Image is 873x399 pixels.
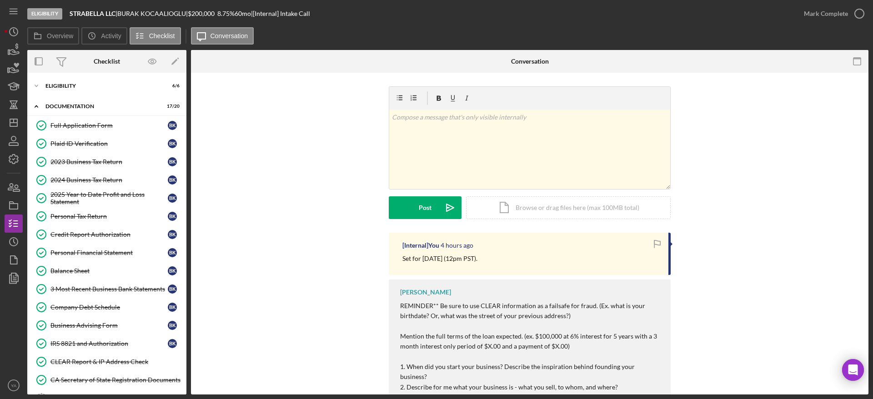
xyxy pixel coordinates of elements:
[81,27,127,45] button: Activity
[32,153,182,171] a: 2023 Business Tax ReturnBK
[168,284,177,294] div: B K
[168,139,177,148] div: B K
[50,249,168,256] div: Personal Financial Statement
[191,27,254,45] button: Conversation
[842,359,864,381] div: Open Intercom Messenger
[50,376,181,384] div: CA Secretary of State Registration Documents
[168,248,177,257] div: B K
[45,83,157,89] div: Eligibility
[32,280,182,298] a: 3 Most Recent Business Bank StatementsBK
[50,140,168,147] div: Plaid ID Verification
[50,176,168,184] div: 2024 Business Tax Return
[400,289,451,296] div: [PERSON_NAME]
[32,298,182,316] a: Company Debt ScheduleBK
[32,334,182,353] a: IRS 8821 and AuthorizationBK
[50,213,168,220] div: Personal Tax Return
[32,171,182,189] a: 2024 Business Tax ReturnBK
[168,175,177,185] div: B K
[47,32,73,40] label: Overview
[32,316,182,334] a: Business Advising FormBK
[168,266,177,275] div: B K
[32,244,182,262] a: Personal Financial StatementBK
[163,104,180,109] div: 17 / 20
[50,285,168,293] div: 3 Most Recent Business Bank Statements
[168,303,177,312] div: B K
[94,58,120,65] div: Checklist
[27,27,79,45] button: Overview
[45,104,157,109] div: Documentation
[50,191,168,205] div: 2025 Year to Date Profit and Loss Statement
[402,242,439,249] div: [Internal] You
[50,340,168,347] div: IRS 8821 and Authorization
[795,5,868,23] button: Mark Complete
[168,121,177,130] div: B K
[32,225,182,244] a: Credit Report AuthorizationBK
[32,135,182,153] a: Plaid ID VerificationBK
[235,10,251,17] div: 60 mo
[32,371,182,389] a: CA Secretary of State Registration Documents
[32,189,182,207] a: 2025 Year to Date Profit and Loss StatementBK
[419,196,431,219] div: Post
[70,10,117,17] div: |
[168,194,177,203] div: B K
[251,10,310,17] div: | [Internal] Intake Call
[511,58,549,65] div: Conversation
[50,358,181,365] div: CLEAR Report & IP Address Check
[5,376,23,394] button: YA
[32,116,182,135] a: Full Application FormBK
[389,196,462,219] button: Post
[50,322,168,329] div: Business Advising Form
[211,32,248,40] label: Conversation
[149,32,175,40] label: Checklist
[101,32,121,40] label: Activity
[130,27,181,45] button: Checklist
[168,339,177,348] div: B K
[50,122,168,129] div: Full Application Form
[50,231,168,238] div: Credit Report Authorization
[70,10,115,17] b: STRABELLA LLC
[168,321,177,330] div: B K
[217,10,235,17] div: 8.75 %
[441,242,473,249] time: 2025-09-15 18:54
[50,304,168,311] div: Company Debt Schedule
[32,207,182,225] a: Personal Tax ReturnBK
[168,157,177,166] div: B K
[168,212,177,221] div: B K
[27,8,62,20] div: Eligibility
[11,383,17,388] text: YA
[163,83,180,89] div: 6 / 6
[117,10,188,17] div: BURAK KOCAALIOGLU |
[804,5,848,23] div: Mark Complete
[32,262,182,280] a: Balance SheetBK
[402,254,477,264] p: Set for [DATE] (12pm PST).
[50,267,168,274] div: Balance Sheet
[50,158,168,165] div: 2023 Business Tax Return
[188,10,215,17] span: $200,000
[168,230,177,239] div: B K
[32,353,182,371] a: CLEAR Report & IP Address Check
